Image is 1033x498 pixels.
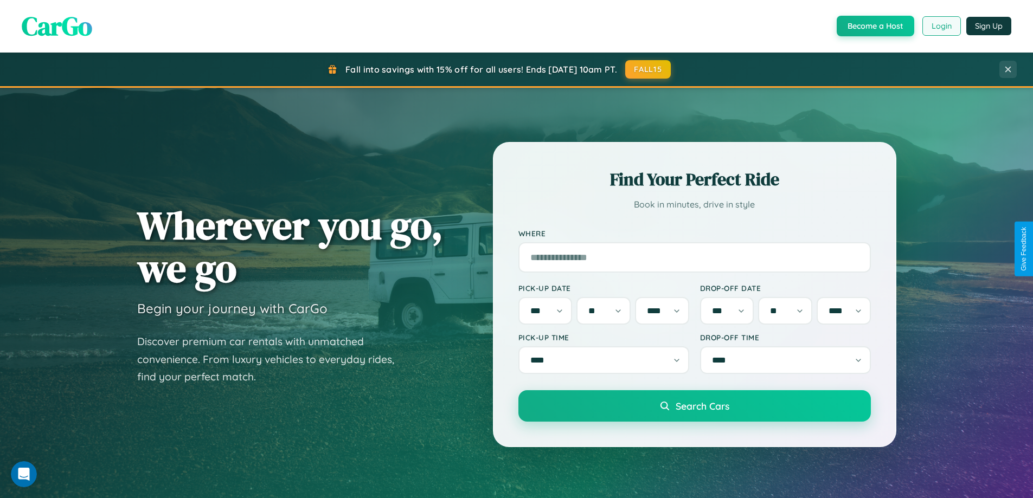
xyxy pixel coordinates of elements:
label: Where [518,229,871,238]
button: Search Cars [518,390,871,422]
div: Give Feedback [1020,227,1028,271]
button: FALL15 [625,60,671,79]
span: Search Cars [676,400,729,412]
label: Drop-off Date [700,283,871,293]
label: Drop-off Time [700,333,871,342]
p: Book in minutes, drive in style [518,197,871,212]
button: Become a Host [837,16,914,36]
h2: Find Your Perfect Ride [518,167,871,191]
h1: Wherever you go, we go [137,204,443,289]
p: Discover premium car rentals with unmatched convenience. From luxury vehicles to everyday rides, ... [137,333,408,386]
button: Login [922,16,961,36]
h3: Begin your journey with CarGo [137,300,328,316]
label: Pick-up Time [518,333,689,342]
span: Fall into savings with 15% off for all users! Ends [DATE] 10am PT. [345,64,617,75]
button: Sign Up [966,17,1011,35]
label: Pick-up Date [518,283,689,293]
iframe: Intercom live chat [11,461,37,487]
span: CarGo [22,8,92,44]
